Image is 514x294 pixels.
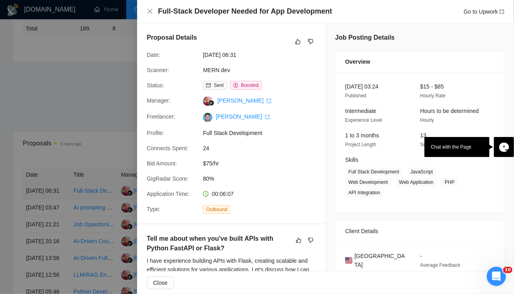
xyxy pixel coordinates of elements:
[147,130,164,136] span: Profile:
[147,276,174,289] button: Close
[308,237,314,244] span: dislike
[147,206,160,212] span: Type:
[306,236,316,245] button: dislike
[396,178,437,187] span: Web Application
[212,191,234,197] span: 00:06:07
[420,262,461,268] span: Average Feedback
[345,93,366,99] span: Published
[420,83,444,90] span: $15 - $85
[147,113,175,120] span: Freelancer:
[203,144,323,153] span: 24
[147,97,170,104] span: Manager:
[420,132,427,139] span: 13
[147,191,190,197] span: Application Time:
[420,142,457,147] span: Submission Price
[335,33,395,42] h5: Job Posting Details
[265,115,270,119] span: export
[306,37,316,46] button: dislike
[216,113,270,120] a: [PERSON_NAME] export
[203,159,323,168] span: $75/hr
[308,38,314,45] span: dislike
[214,83,224,88] span: Sent
[147,160,177,167] span: Bid Amount:
[500,9,504,14] span: export
[203,67,230,73] a: MERN dev
[345,108,376,114] span: Intermediate
[420,253,422,259] span: -
[463,8,504,15] a: Go to Upworkexport
[203,205,231,214] span: Outbound
[147,8,153,15] button: Close
[147,8,153,14] span: close
[503,267,512,273] span: 10
[441,178,458,187] span: PHP
[147,145,188,151] span: Connects Spent:
[420,93,445,99] span: Hourly Rate
[420,117,434,123] span: Hourly
[147,52,160,58] span: Date:
[147,175,188,182] span: GigRadar Score:
[345,132,379,139] span: 1 to 3 months
[487,267,506,286] iframe: Intercom live chat
[203,50,323,59] span: [DATE] 06:31
[407,167,436,176] span: JavaScript
[241,83,259,88] span: Boosted
[147,256,316,283] div: I have experience building APIs with Flask, creating scalable and efficient solutions for various...
[233,83,238,88] span: dollar
[203,129,323,137] span: Full Stack Development
[345,83,378,90] span: [DATE] 03:24
[158,6,332,16] h4: Full-Stack Developer Needed for App Development
[420,108,479,114] span: Hours to be determined
[345,220,494,242] div: Client Details
[294,236,304,245] button: like
[345,117,382,123] span: Experience Level
[345,142,376,147] span: Project Length
[293,37,303,46] button: like
[203,191,208,197] span: clock-circle
[217,97,271,104] a: [PERSON_NAME] export
[345,256,352,265] img: 🇺🇸
[208,100,214,106] img: gigradar-bm.png
[267,99,271,103] span: export
[147,67,169,73] span: Scanner:
[153,278,168,287] span: Close
[295,38,301,45] span: like
[203,113,212,122] img: c1xPIZKCd_5qpVW3p9_rL3BM5xnmTxF9N55oKzANS0DJi4p2e9ZOzoRW-Ms11vJalQ
[345,188,383,197] span: API Integration
[203,174,323,183] span: 80%
[147,234,290,253] h5: Tell me about when you've built APIs with Python FastAPI or Flask?
[345,167,403,176] span: Full Stack Development
[345,57,370,66] span: Overview
[354,252,407,269] span: [GEOGRAPHIC_DATA]
[345,157,358,163] span: Skills
[345,178,391,187] span: Web Development
[147,82,164,89] span: Status:
[147,33,197,42] h5: Proposal Details
[206,83,211,88] span: mail
[296,237,302,244] span: like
